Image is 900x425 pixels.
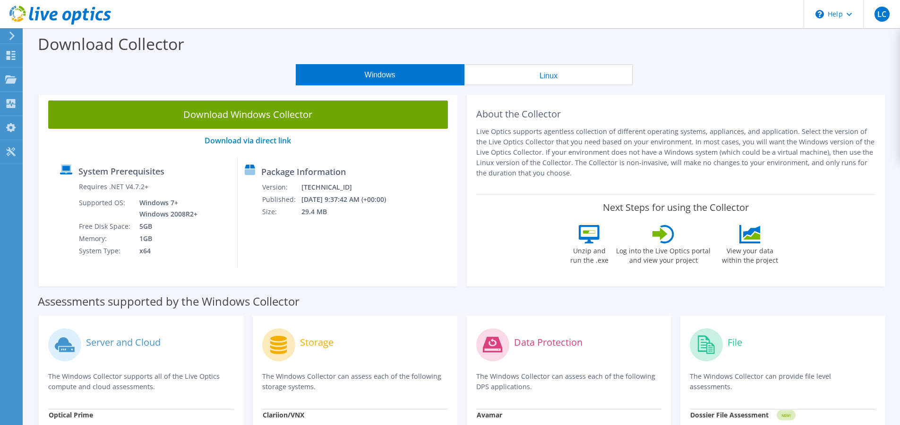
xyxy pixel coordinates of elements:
[567,243,611,265] label: Unzip and run the .exe
[263,410,304,419] strong: Clariion/VNX
[874,7,890,22] span: LC
[476,126,876,178] p: Live Optics supports agentless collection of different operating systems, appliances, and applica...
[296,64,464,85] button: Windows
[476,108,876,120] h2: About the Collector
[262,371,448,392] p: The Windows Collector can assess each of the following storage systems.
[79,182,148,192] label: Requires .NET V4.7.2+
[132,197,199,220] td: Windows 7+ Windows 2008R2+
[78,197,132,220] td: Supported OS:
[78,220,132,233] td: Free Disk Space:
[514,338,583,347] label: Data Protection
[464,64,633,85] button: Linux
[477,410,502,419] strong: Avamar
[78,233,132,245] td: Memory:
[716,243,784,265] label: View your data within the project
[38,297,300,306] label: Assessments supported by the Windows Collector
[262,206,301,218] td: Size:
[781,413,791,418] tspan: NEW!
[815,10,824,18] svg: \n
[476,371,662,392] p: The Windows Collector can assess each of the following DPS applications.
[300,338,334,347] label: Storage
[690,410,769,419] strong: Dossier File Assessment
[132,233,199,245] td: 1GB
[301,206,399,218] td: 29.4 MB
[78,167,164,176] label: System Prerequisites
[301,181,399,193] td: [TECHNICAL_ID]
[616,243,711,265] label: Log into the Live Optics portal and view your project
[262,181,301,193] td: Version:
[728,338,742,347] label: File
[205,135,291,146] a: Download via direct link
[49,410,93,419] strong: Optical Prime
[38,33,184,55] label: Download Collector
[78,245,132,257] td: System Type:
[262,193,301,206] td: Published:
[86,338,161,347] label: Server and Cloud
[48,371,234,392] p: The Windows Collector supports all of the Live Optics compute and cloud assessments.
[132,220,199,233] td: 5GB
[603,202,749,213] label: Next Steps for using the Collector
[132,245,199,257] td: x64
[261,167,346,176] label: Package Information
[690,371,875,392] p: The Windows Collector can provide file level assessments.
[301,193,399,206] td: [DATE] 9:37:42 AM (+00:00)
[48,100,448,129] a: Download Windows Collector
